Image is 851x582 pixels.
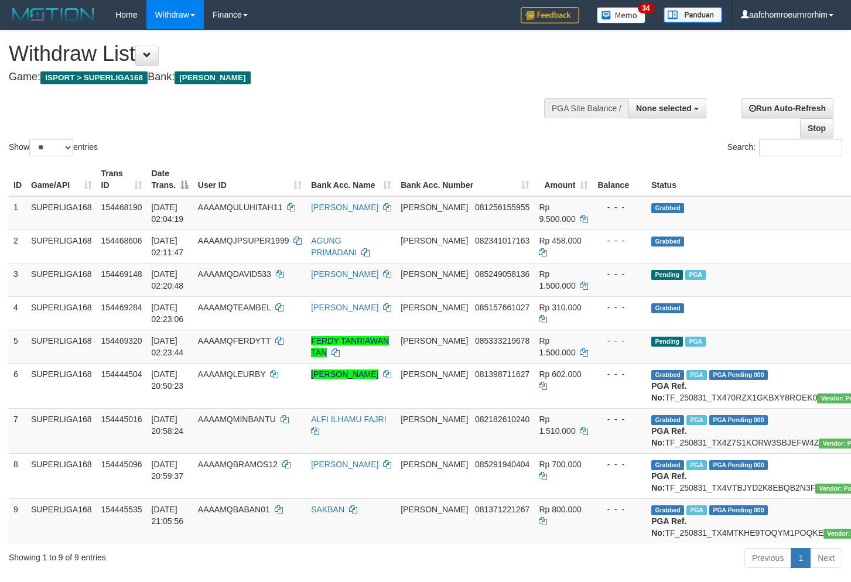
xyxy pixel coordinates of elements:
[9,196,26,230] td: 1
[9,363,26,408] td: 6
[651,270,683,280] span: Pending
[534,163,593,196] th: Amount: activate to sort column ascending
[539,303,581,312] span: Rp 310.000
[198,415,276,424] span: AAAAMQMINBANTU
[152,236,184,257] span: [DATE] 02:11:47
[709,460,768,470] span: PGA Pending
[9,408,26,453] td: 7
[9,263,26,296] td: 3
[800,118,833,138] a: Stop
[152,269,184,290] span: [DATE] 02:20:48
[9,230,26,263] td: 2
[29,139,73,156] select: Showentries
[741,98,833,118] a: Run Auto-Refresh
[26,453,97,498] td: SUPERLIGA168
[475,269,529,279] span: Copy 085249058136 to clipboard
[9,71,556,83] h4: Game: Bank:
[597,7,646,23] img: Button%20Memo.svg
[651,237,684,247] span: Grabbed
[539,369,581,379] span: Rp 602.000
[26,296,97,330] td: SUPERLIGA168
[401,236,468,245] span: [PERSON_NAME]
[709,415,768,425] span: PGA Pending
[475,415,529,424] span: Copy 082182610240 to clipboard
[651,415,684,425] span: Grabbed
[664,7,722,23] img: panduan.png
[101,236,142,245] span: 154468606
[539,505,581,514] span: Rp 800.000
[101,369,142,379] span: 154444504
[475,336,529,345] span: Copy 085333219678 to clipboard
[686,415,707,425] span: Marked by aafheankoy
[521,7,579,23] img: Feedback.jpg
[101,303,142,312] span: 154469284
[401,460,468,469] span: [PERSON_NAME]
[198,269,271,279] span: AAAAMQDAVID533
[198,505,270,514] span: AAAAMQBABAN01
[651,381,686,402] b: PGA Ref. No:
[9,139,98,156] label: Show entries
[597,413,642,425] div: - - -
[26,408,97,453] td: SUPERLIGA168
[101,460,142,469] span: 154445096
[152,336,184,357] span: [DATE] 02:23:44
[475,460,529,469] span: Copy 085291940404 to clipboard
[727,139,842,156] label: Search:
[198,303,271,312] span: AAAAMQTEAMBEL
[597,458,642,470] div: - - -
[311,505,344,514] a: SAKBAN
[26,263,97,296] td: SUPERLIGA168
[26,163,97,196] th: Game/API: activate to sort column ascending
[9,296,26,330] td: 4
[651,203,684,213] span: Grabbed
[685,270,706,280] span: Marked by aafheankoy
[401,203,468,212] span: [PERSON_NAME]
[311,460,378,469] a: [PERSON_NAME]
[539,269,575,290] span: Rp 1.500.000
[759,139,842,156] input: Search:
[638,3,654,13] span: 34
[685,337,706,347] span: Marked by aafheankoy
[791,548,811,568] a: 1
[686,505,707,515] span: Marked by aafheankoy
[539,415,575,436] span: Rp 1.510.000
[401,336,468,345] span: [PERSON_NAME]
[152,203,184,224] span: [DATE] 02:04:19
[311,303,378,312] a: [PERSON_NAME]
[193,163,306,196] th: User ID: activate to sort column ascending
[152,415,184,436] span: [DATE] 20:58:24
[9,6,98,23] img: MOTION_logo.png
[401,505,468,514] span: [PERSON_NAME]
[152,460,184,481] span: [DATE] 20:59:37
[597,302,642,313] div: - - -
[9,498,26,543] td: 9
[810,548,842,568] a: Next
[651,370,684,380] span: Grabbed
[651,337,683,347] span: Pending
[26,498,97,543] td: SUPERLIGA168
[539,460,581,469] span: Rp 700.000
[401,415,468,424] span: [PERSON_NAME]
[26,196,97,230] td: SUPERLIGA168
[597,268,642,280] div: - - -
[198,236,289,245] span: AAAAMQJPSUPER1999
[26,330,97,363] td: SUPERLIGA168
[9,547,346,563] div: Showing 1 to 9 of 9 entries
[97,163,147,196] th: Trans ID: activate to sort column ascending
[401,303,468,312] span: [PERSON_NAME]
[311,269,378,279] a: [PERSON_NAME]
[597,335,642,347] div: - - -
[686,370,707,380] span: Marked by aafounsreynich
[147,163,193,196] th: Date Trans.: activate to sort column descending
[152,369,184,391] span: [DATE] 20:50:23
[651,505,684,515] span: Grabbed
[651,471,686,492] b: PGA Ref. No:
[101,336,142,345] span: 154469320
[101,203,142,212] span: 154468190
[311,336,389,357] a: FERDY TANRIAWAN TAN
[396,163,534,196] th: Bank Acc. Number: activate to sort column ascending
[709,505,768,515] span: PGA Pending
[628,98,706,118] button: None selected
[198,369,266,379] span: AAAAMQLEURBY
[539,203,575,224] span: Rp 9.500.000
